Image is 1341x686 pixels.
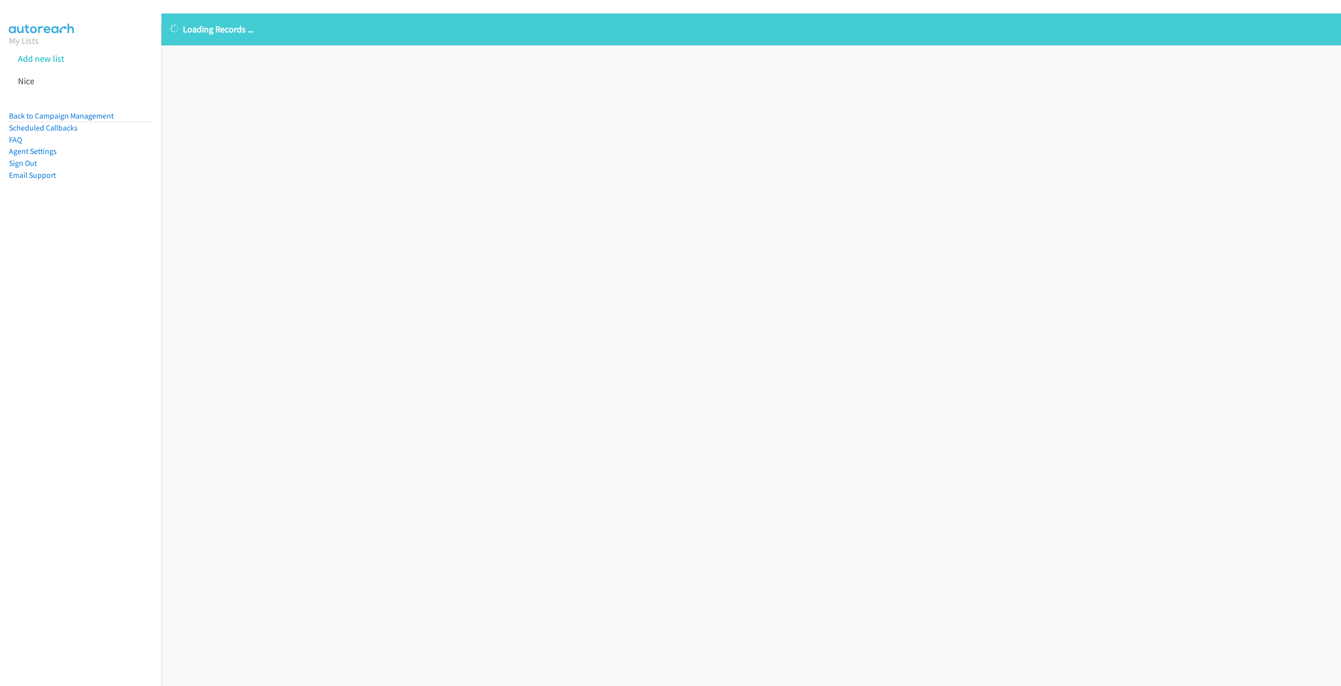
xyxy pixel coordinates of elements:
a: FAQ [9,135,22,144]
a: Email Support [9,170,56,180]
a: My Lists [9,35,39,46]
a: Nice [18,75,34,87]
a: Add new list [18,53,64,64]
a: Back to Campaign Management [9,111,114,121]
p: Loading Records ... [170,22,1332,36]
a: Agent Settings [9,146,57,156]
a: Sign Out [9,158,37,168]
a: Scheduled Callbacks [9,123,78,133]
